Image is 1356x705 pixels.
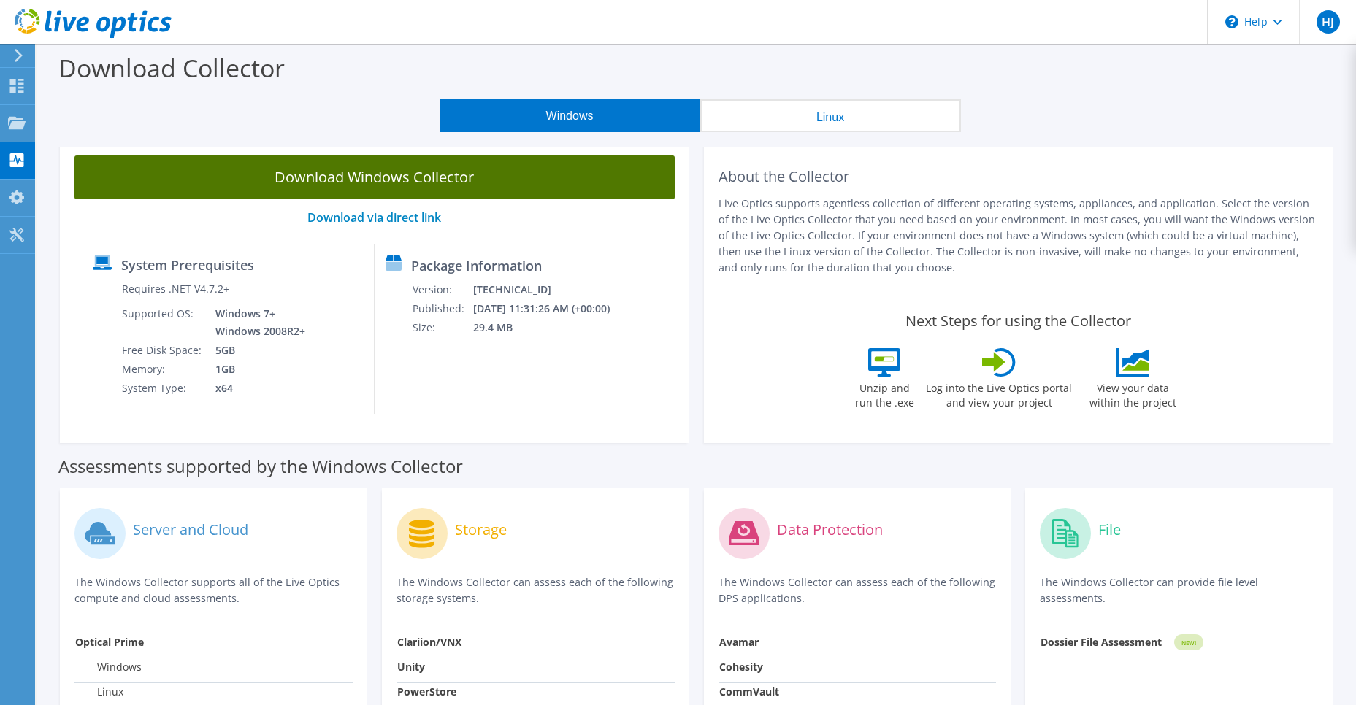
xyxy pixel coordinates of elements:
[1040,574,1318,606] p: The Windows Collector can provide file level assessments.
[719,196,1319,276] p: Live Optics supports agentless collection of different operating systems, appliances, and applica...
[719,685,779,698] strong: CommVault
[1225,15,1238,28] svg: \n
[719,168,1319,185] h2: About the Collector
[397,660,425,674] strong: Unity
[1098,523,1121,537] label: File
[440,99,700,132] button: Windows
[121,379,204,398] td: System Type:
[472,318,629,337] td: 29.4 MB
[411,258,542,273] label: Package Information
[204,341,308,360] td: 5GB
[1080,377,1185,410] label: View your data within the project
[204,304,308,341] td: Windows 7+ Windows 2008R2+
[397,574,675,606] p: The Windows Collector can assess each of the following storage systems.
[700,99,961,132] button: Linux
[925,377,1073,410] label: Log into the Live Optics portal and view your project
[121,360,204,379] td: Memory:
[1041,635,1162,649] strong: Dossier File Assessment
[74,155,675,199] a: Download Windows Collector
[455,523,507,537] label: Storage
[397,685,456,698] strong: PowerStore
[719,635,759,649] strong: Avamar
[472,280,629,299] td: [TECHNICAL_ID]
[74,574,353,606] p: The Windows Collector supports all of the Live Optics compute and cloud assessments.
[121,304,204,341] td: Supported OS:
[75,660,142,674] label: Windows
[58,51,285,85] label: Download Collector
[412,299,472,318] td: Published:
[75,635,144,649] strong: Optical Prime
[851,377,918,410] label: Unzip and run the .exe
[133,523,248,537] label: Server and Cloud
[1181,639,1196,647] tspan: NEW!
[777,523,883,537] label: Data Protection
[412,318,472,337] td: Size:
[121,258,254,272] label: System Prerequisites
[397,635,461,649] strong: Clariion/VNX
[121,341,204,360] td: Free Disk Space:
[75,685,123,699] label: Linux
[905,312,1131,330] label: Next Steps for using the Collector
[1317,10,1340,34] span: HJ
[719,660,763,674] strong: Cohesity
[58,459,463,474] label: Assessments supported by the Windows Collector
[412,280,472,299] td: Version:
[307,209,441,226] a: Download via direct link
[122,282,229,296] label: Requires .NET V4.7.2+
[204,360,308,379] td: 1GB
[472,299,629,318] td: [DATE] 11:31:26 AM (+00:00)
[719,574,997,606] p: The Windows Collector can assess each of the following DPS applications.
[204,379,308,398] td: x64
